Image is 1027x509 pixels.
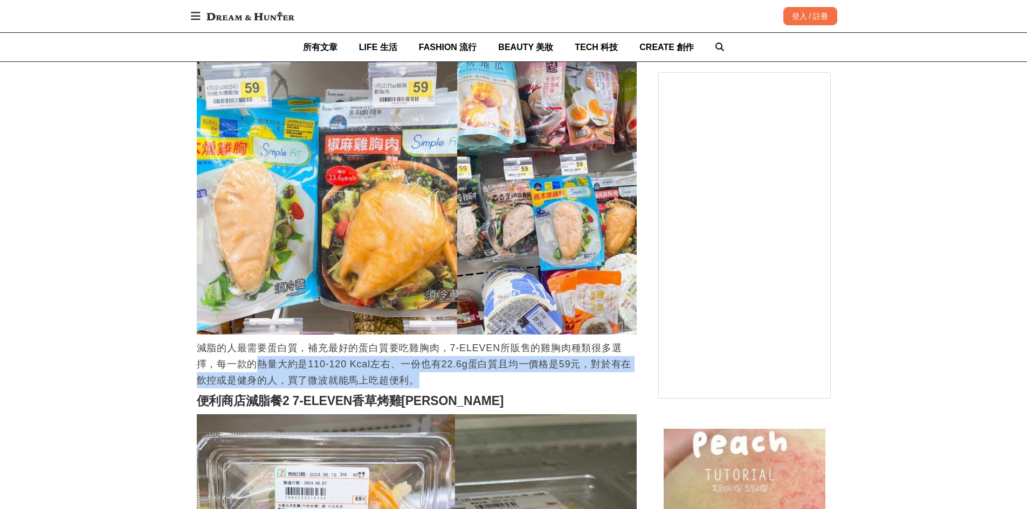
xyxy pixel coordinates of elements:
[419,33,477,61] a: FASHION 流行
[639,43,694,52] span: CREATE 創作
[201,6,300,26] img: Dream & Hunter
[498,43,553,52] span: BEAUTY 美妝
[498,33,553,61] a: BEAUTY 美妝
[197,340,637,388] p: 減脂的人最需要蛋白質，補充最好的蛋白質要吃雞胸肉，7-ELEVEN所販售的雞胸肉種類很多選擇，每一款的熱量大約是110-120 Kcal左右、一份也有22.6g蛋白質且均一價格是59元，對於有在...
[197,394,637,409] h2: 便利商店減脂餐2 7-ELEVEN香草烤雞[PERSON_NAME]
[303,33,337,61] a: 所有文章
[303,43,337,52] span: 所有文章
[575,33,618,61] a: TECH 科技
[575,43,618,52] span: TECH 科技
[359,43,397,52] span: LIFE 生活
[419,43,477,52] span: FASHION 流行
[783,7,837,25] div: 登入 / 註冊
[197,60,637,334] img: 外食族吃多不怕胖！7-11＆全家「便利商店減脂餐」推薦這幾款，熱量低、有飽足感不用擔心會發胖
[639,33,694,61] a: CREATE 創作
[359,33,397,61] a: LIFE 生活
